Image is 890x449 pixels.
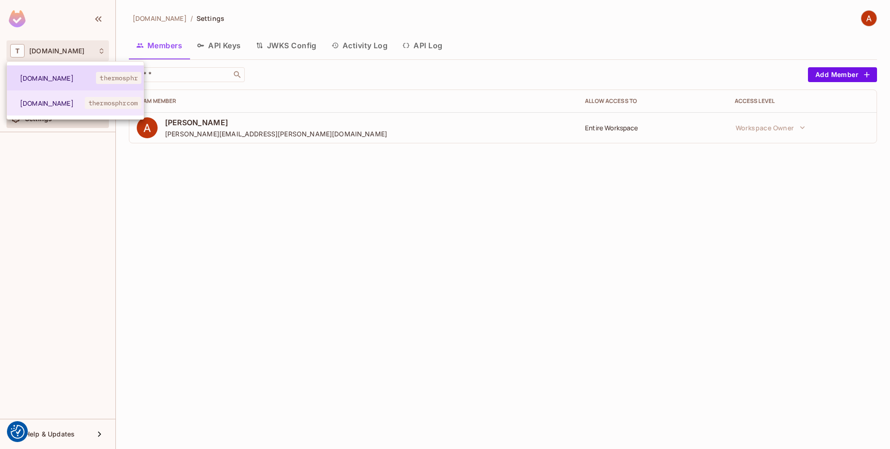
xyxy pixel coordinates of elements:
[20,74,96,83] span: [DOMAIN_NAME]
[20,99,85,108] span: [DOMAIN_NAME]
[96,72,141,84] span: thermosphr
[85,97,141,109] span: thermosphrcom
[11,425,25,439] img: Revisit consent button
[11,425,25,439] button: Consent Preferences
